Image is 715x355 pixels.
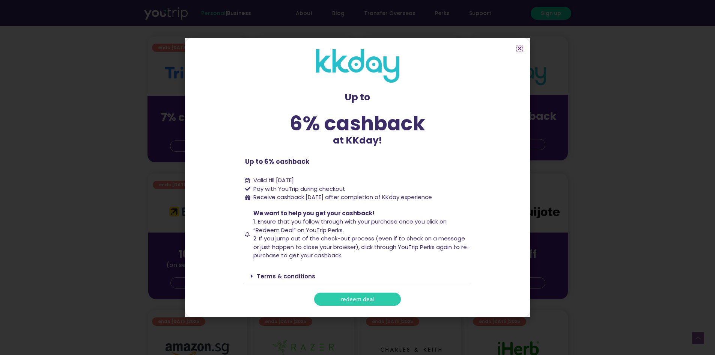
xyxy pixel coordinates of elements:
span: 2. If you jump out of the check-out process (even if to check on a message or just happen to clos... [253,234,470,259]
span: We want to help you get your cashback! [253,209,374,217]
span: Valid till [DATE] [253,176,294,184]
div: 6% cashback [245,113,470,133]
span: Pay with YouTrip during checkout [251,185,345,193]
p: at KKday! [245,133,470,148]
span: 1. Ensure that you follow through with your purchase once you click on “Redeem Deal” on YouTrip P... [253,218,447,234]
a: Close [517,45,522,51]
b: Up to 6% cashback [245,157,309,166]
a: Terms & conditions [257,272,315,280]
span: Receive cashback [DATE] after completion of KKday experience [253,193,432,201]
div: Terms & conditions [245,267,470,285]
span: redeem deal [340,296,375,302]
a: redeem deal [314,293,401,306]
p: Up to [245,90,470,104]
